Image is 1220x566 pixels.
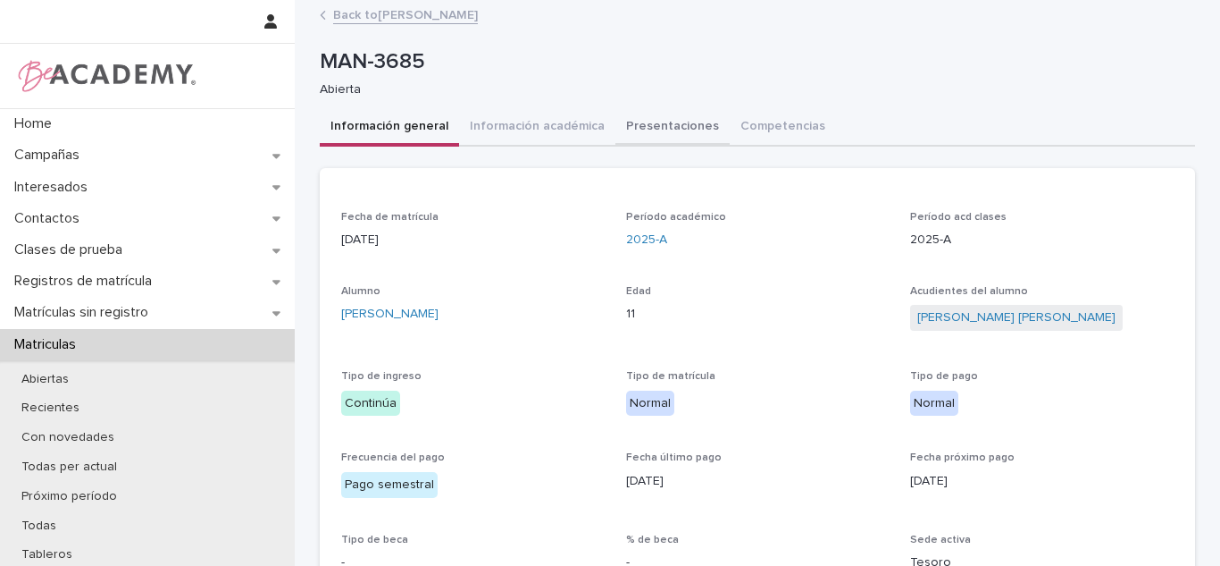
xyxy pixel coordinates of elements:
span: Edad [626,286,651,297]
a: 2025-A [626,231,667,249]
p: Todas [7,519,71,534]
span: Acudientes del alumno [910,286,1028,297]
span: Fecha próximo pago [910,452,1015,463]
a: Back to[PERSON_NAME] [333,4,478,24]
p: Matriculas [7,336,90,353]
p: Con novedades [7,430,129,445]
span: Tipo de beca [341,535,408,545]
p: Todas per actual [7,460,131,475]
a: [PERSON_NAME] [PERSON_NAME] [917,308,1116,327]
span: Período acd clases [910,212,1007,223]
p: Interesados [7,179,102,196]
p: Matrículas sin registro [7,304,163,321]
span: Tipo de pago [910,371,978,382]
p: Abierta [320,82,1181,97]
p: 2025-A [910,231,1174,249]
p: Home [7,115,66,132]
p: MAN-3685 [320,49,1188,75]
span: % de beca [626,535,679,545]
p: [DATE] [626,472,890,491]
button: Información académica [459,109,615,147]
p: Clases de prueba [7,241,137,258]
p: 11 [626,305,890,324]
button: Competencias [730,109,836,147]
span: Sede activa [910,535,971,545]
p: Contactos [7,210,94,227]
p: Abiertas [7,372,83,387]
span: Alumno [341,286,380,297]
p: [DATE] [341,231,605,249]
span: Tipo de ingreso [341,371,422,382]
p: Campañas [7,147,94,164]
p: [DATE] [910,472,1174,491]
p: Recientes [7,401,94,416]
div: Pago semestral [341,472,438,498]
div: Normal [626,391,674,417]
a: [PERSON_NAME] [341,305,439,324]
span: Fecha último pago [626,452,722,463]
button: Información general [320,109,459,147]
span: Período académico [626,212,726,223]
span: Tipo de matrícula [626,371,715,382]
p: Registros de matrícula [7,273,166,290]
span: Frecuencia del pago [341,452,445,463]
img: WPrjXfSUmiLcdUfaYY4Q [14,58,197,94]
div: Continúa [341,391,400,417]
p: Próximo período [7,489,131,504]
span: Fecha de matrícula [341,212,439,223]
div: Normal [910,391,958,417]
button: Presentaciones [615,109,730,147]
p: Tableros [7,547,87,562]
